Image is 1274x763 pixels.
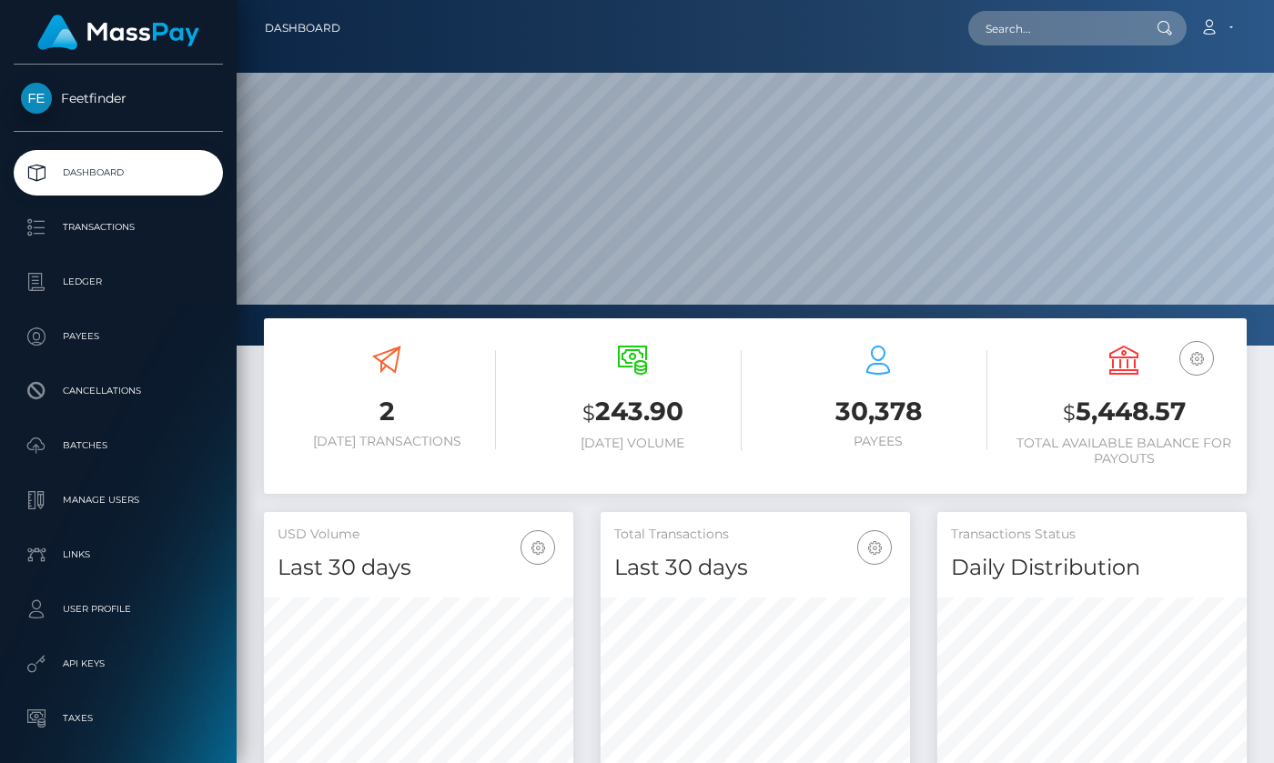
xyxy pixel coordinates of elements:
[14,696,223,741] a: Taxes
[14,205,223,250] a: Transactions
[21,323,216,350] p: Payees
[265,9,340,47] a: Dashboard
[21,650,216,678] p: API Keys
[21,159,216,186] p: Dashboard
[21,377,216,405] p: Cancellations
[14,150,223,196] a: Dashboard
[21,541,216,568] p: Links
[21,432,216,459] p: Batches
[14,641,223,687] a: API Keys
[21,596,216,623] p: User Profile
[14,423,223,468] a: Batches
[14,259,223,305] a: Ledger
[14,368,223,414] a: Cancellations
[614,526,896,544] h5: Total Transactions
[614,552,896,584] h4: Last 30 days
[21,487,216,514] p: Manage Users
[1015,436,1233,467] h6: Total Available Balance for Payouts
[1063,400,1076,426] small: $
[21,705,216,732] p: Taxes
[278,526,560,544] h5: USD Volume
[582,400,595,426] small: $
[968,11,1139,45] input: Search...
[523,394,742,431] h3: 243.90
[14,532,223,577] a: Links
[278,552,560,584] h4: Last 30 days
[769,434,987,449] h6: Payees
[21,268,216,296] p: Ledger
[14,90,223,106] span: Feetfinder
[278,394,496,429] h3: 2
[14,477,223,523] a: Manage Users
[14,587,223,632] a: User Profile
[951,552,1233,584] h4: Daily Distribution
[769,394,987,429] h3: 30,378
[278,434,496,449] h6: [DATE] Transactions
[37,15,199,50] img: MassPay Logo
[523,436,742,451] h6: [DATE] Volume
[951,526,1233,544] h5: Transactions Status
[21,214,216,241] p: Transactions
[14,314,223,359] a: Payees
[1015,394,1233,431] h3: 5,448.57
[21,83,52,114] img: Feetfinder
